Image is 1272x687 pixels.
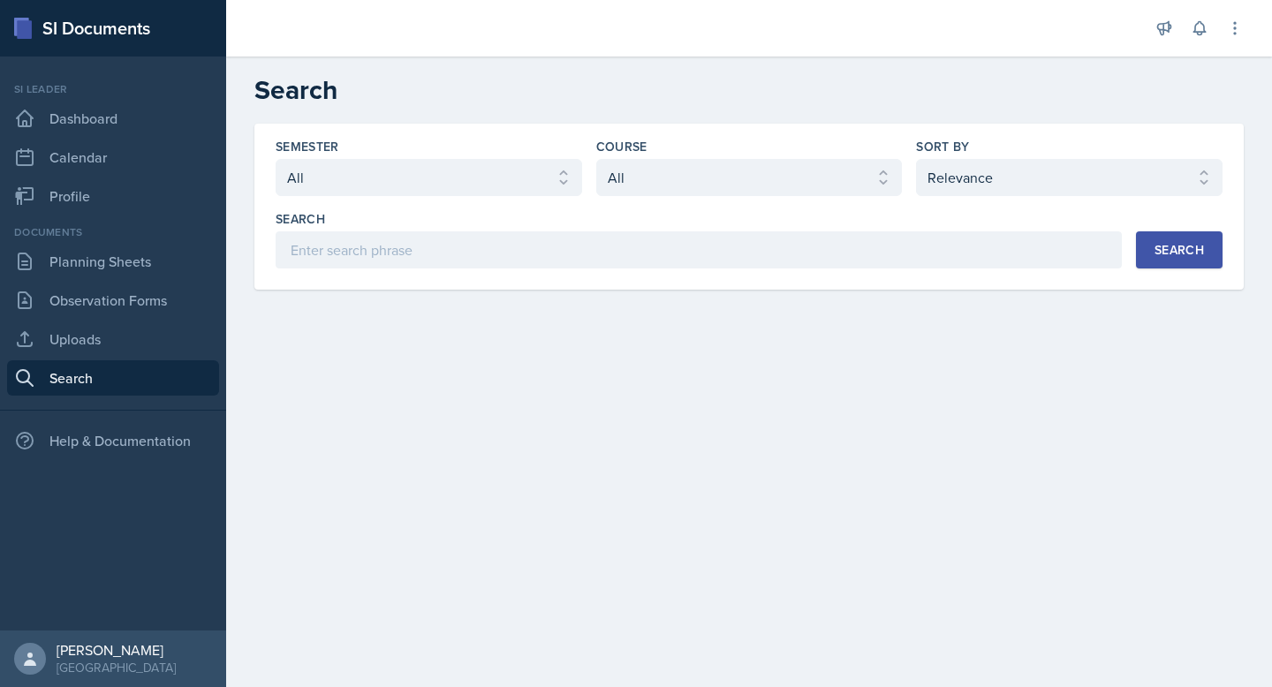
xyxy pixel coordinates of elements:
div: Search [1155,243,1204,257]
button: Search [1136,231,1223,268]
a: Planning Sheets [7,244,219,279]
a: Calendar [7,140,219,175]
div: Help & Documentation [7,423,219,458]
a: Uploads [7,321,219,357]
input: Enter search phrase [276,231,1122,268]
label: Semester [276,138,339,155]
label: Search [276,210,325,228]
label: Course [596,138,647,155]
a: Search [7,360,219,396]
h2: Search [254,74,1244,106]
a: Dashboard [7,101,219,136]
div: [PERSON_NAME] [57,641,176,659]
div: [GEOGRAPHIC_DATA] [57,659,176,676]
label: Sort By [916,138,969,155]
div: Si leader [7,81,219,97]
div: Documents [7,224,219,240]
a: Profile [7,178,219,214]
a: Observation Forms [7,283,219,318]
